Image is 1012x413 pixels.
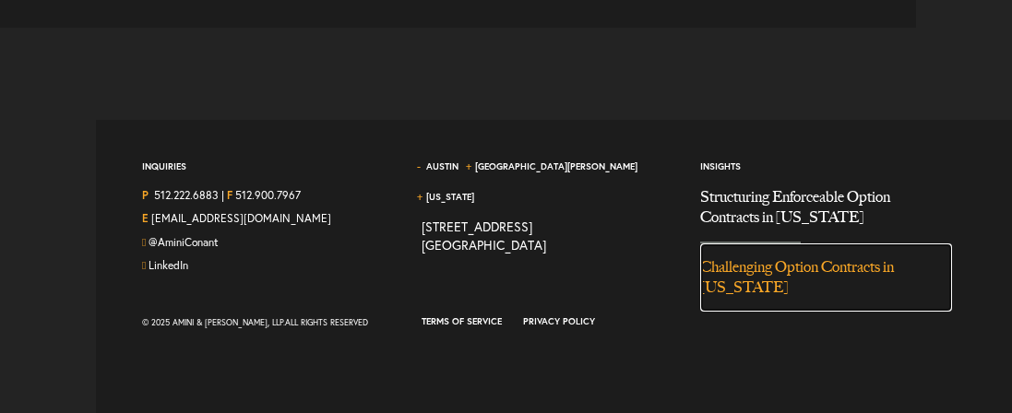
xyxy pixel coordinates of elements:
a: View on map [422,218,546,254]
a: Email Us [151,211,331,225]
a: 512.900.7967 [235,188,301,202]
div: © 2025 Amini & [PERSON_NAME], LLP. All Rights Reserved [142,312,394,334]
a: Follow us on Twitter [149,235,219,249]
strong: P [142,188,149,202]
a: Join us on LinkedIn [149,258,188,272]
a: Austin [426,160,458,172]
span: Inquiries [142,160,186,187]
a: Privacy Policy [523,315,595,327]
a: [GEOGRAPHIC_DATA][PERSON_NAME] [475,160,637,172]
strong: E [142,211,149,225]
strong: F [227,188,232,202]
a: [US_STATE] [426,191,474,203]
a: Terms of Service [422,315,502,327]
a: Insights [700,160,741,172]
span: | [221,187,224,206]
a: Call us at 5122226883 [154,188,219,202]
a: Structuring Enforceable Option Contracts in Texas [700,187,952,242]
a: Challenging Option Contracts in Texas [700,243,952,312]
